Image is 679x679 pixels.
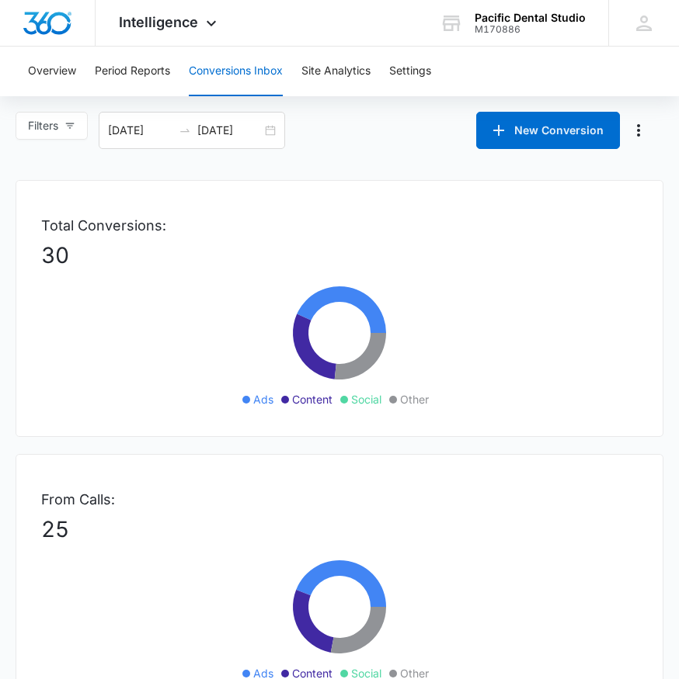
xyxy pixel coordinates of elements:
[475,12,586,24] div: account name
[28,47,76,96] button: Overview
[389,47,431,96] button: Settings
[28,117,58,134] span: Filters
[301,47,371,96] button: Site Analytics
[41,215,638,236] p: Total Conversions:
[41,239,638,272] p: 30
[108,122,172,139] input: Start date
[351,391,381,407] span: Social
[179,124,191,137] span: swap-right
[197,122,262,139] input: End date
[16,112,88,140] button: Filters
[626,118,651,143] button: Manage Numbers
[119,14,198,30] span: Intelligence
[41,489,638,510] p: From Calls:
[292,391,333,407] span: Content
[475,24,586,35] div: account id
[179,124,191,137] span: to
[400,391,429,407] span: Other
[476,112,620,149] button: New Conversion
[189,47,283,96] button: Conversions Inbox
[95,47,170,96] button: Period Reports
[253,391,273,407] span: Ads
[41,513,638,546] p: 25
